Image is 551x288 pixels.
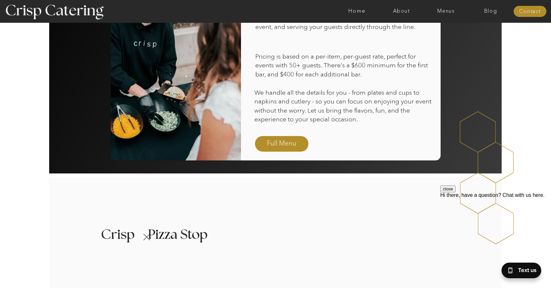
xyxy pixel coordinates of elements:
a: Menus [424,8,468,15]
a: Contact [514,8,546,15]
p: Pricing is based on a per-item, per-guest rate, perfect for events with 50+ guests. There's a $60... [255,52,432,83]
h3: Crisp Pizza Stop [101,228,233,241]
a: Home [334,8,379,15]
a: About [379,8,424,15]
a: Full Menu [263,139,301,150]
a: Blog [468,8,513,15]
iframe: podium webchat widget bubble [486,255,551,288]
p: We handle all the details for you - from plates and cups to napkins and cutlery - so you can focu... [254,88,433,129]
iframe: podium webchat widget prompt [440,185,551,264]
